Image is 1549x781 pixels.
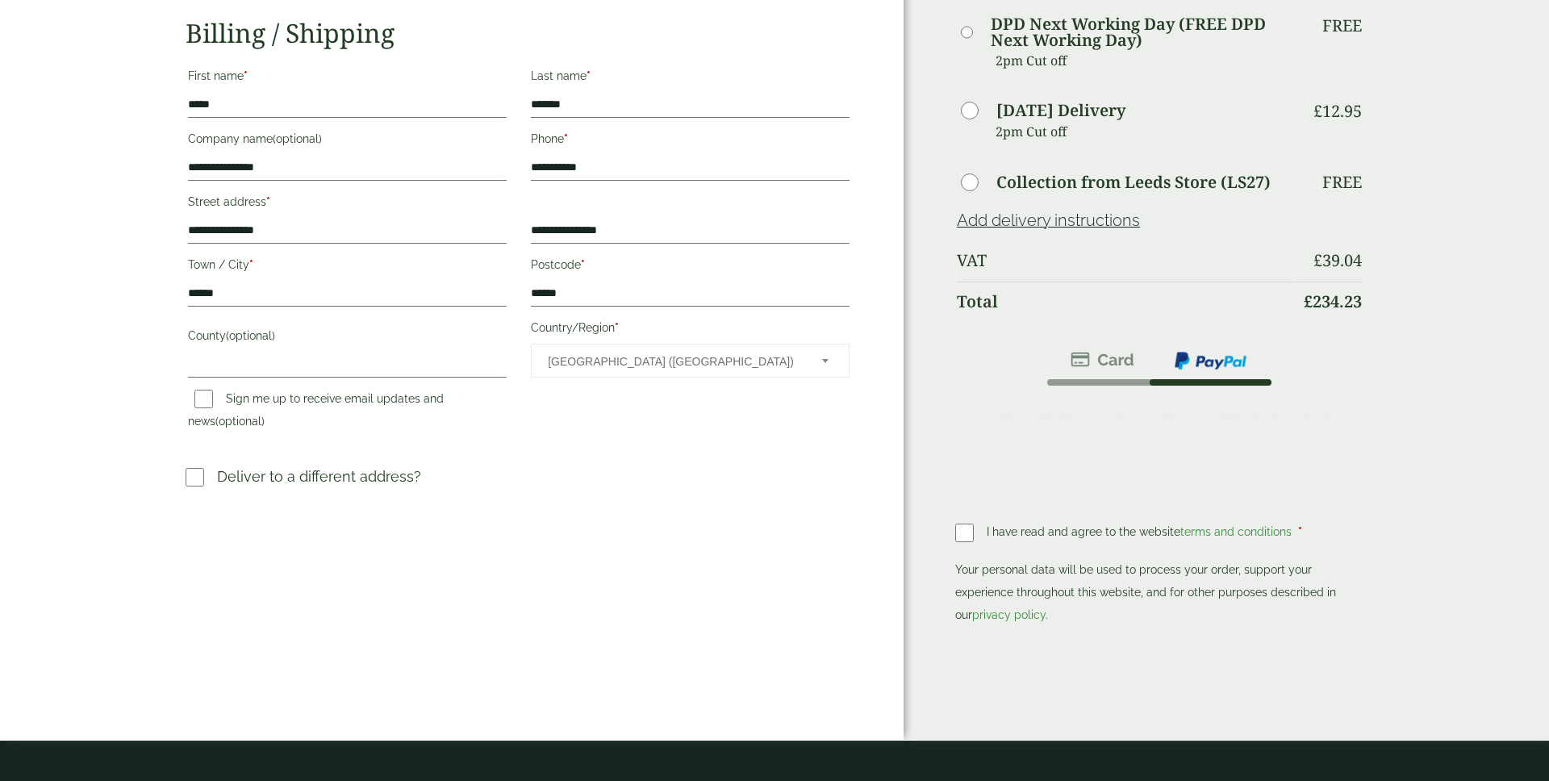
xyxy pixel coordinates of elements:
label: County [188,324,507,352]
p: Deliver to a different address? [217,466,421,487]
bdi: 12.95 [1313,100,1362,122]
label: Collection from Leeds Store (LS27) [996,174,1271,190]
img: stripe.png [1071,350,1134,370]
p: 2pm Cut off [996,48,1292,73]
label: Country/Region [531,316,850,344]
span: (optional) [273,132,322,145]
abbr: required [249,258,253,271]
label: DPD Next Working Day (FREE DPD Next Working Day) [991,16,1292,48]
p: 2pm Cut off [996,119,1292,144]
span: £ [1304,290,1313,312]
label: Company name [188,127,507,155]
abbr: required [244,69,248,82]
th: Total [957,282,1292,321]
input: Sign me up to receive email updates and news(optional) [194,390,213,408]
label: Sign me up to receive email updates and news [188,392,444,432]
a: privacy policy [972,608,1046,621]
a: Add delivery instructions [957,211,1140,230]
p: Free [1322,16,1362,35]
p: Free [1322,173,1362,192]
img: ppcp-gateway.png [1173,350,1248,371]
label: Phone [531,127,850,155]
label: Last name [531,65,850,92]
label: Town / City [188,253,507,281]
a: terms and conditions [1180,525,1292,538]
span: (optional) [215,415,265,428]
span: Country/Region [531,344,850,378]
h2: Billing / Shipping [186,18,852,48]
p: Your personal data will be used to process your order, support your experience throughout this we... [955,558,1363,626]
span: £ [1313,249,1322,271]
abbr: required [564,132,568,145]
span: United Kingdom (UK) [548,345,800,378]
label: First name [188,65,507,92]
span: I have read and agree to the website [987,525,1295,538]
p: Pay via PayPal; you can pay with your credit card if you don’t have a PayPal account. [997,410,1338,445]
iframe: PayPal [955,631,1363,675]
label: Street address [188,190,507,218]
bdi: 39.04 [1313,249,1362,271]
abbr: required [587,69,591,82]
span: (optional) [226,329,275,342]
abbr: required [266,195,270,208]
th: VAT [957,241,1292,280]
span: £ [1313,100,1322,122]
abbr: required [581,258,585,271]
bdi: 234.23 [1304,290,1362,312]
abbr: required [615,321,619,334]
label: Postcode [531,253,850,281]
label: [DATE] Delivery [996,102,1125,119]
abbr: required [1298,525,1302,538]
